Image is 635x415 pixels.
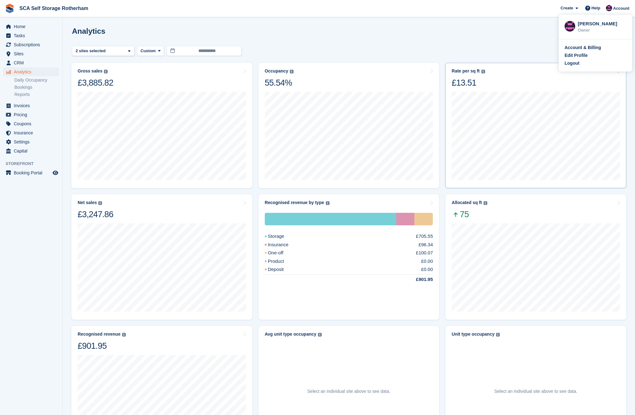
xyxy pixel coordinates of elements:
div: Gross sales [78,68,102,74]
img: icon-info-grey-7440780725fd019a000dd9b08b2336e03edf1995a4989e88bcd33f0948082b44.svg [484,201,487,205]
a: Logout [565,60,626,67]
div: Edit Profile [565,52,588,59]
div: Avg unit type occupancy [265,332,316,337]
h2: Analytics [72,27,105,35]
div: £901.95 [401,276,433,283]
span: Account [613,5,629,12]
img: icon-info-grey-7440780725fd019a000dd9b08b2336e03edf1995a4989e88bcd33f0948082b44.svg [290,70,294,73]
a: Edit Profile [565,52,626,59]
div: Owner [578,27,626,33]
a: Bookings [14,84,59,90]
a: menu [3,31,59,40]
div: £3,885.82 [78,77,113,88]
div: Insurance [265,241,304,248]
img: Dale Chapman [565,21,575,32]
div: Allocated sq ft [452,200,482,205]
div: £901.95 [78,341,126,351]
span: Insurance [14,128,51,137]
a: menu [3,137,59,146]
img: icon-info-grey-7440780725fd019a000dd9b08b2336e03edf1995a4989e88bcd33f0948082b44.svg [104,70,108,73]
a: Account & Billing [565,44,626,51]
a: Preview store [52,169,59,177]
div: £0.00 [421,266,433,273]
div: £13.51 [452,77,485,88]
div: Account & Billing [565,44,601,51]
div: Storage [265,213,397,225]
div: Rate per sq ft [452,68,479,74]
img: icon-info-grey-7440780725fd019a000dd9b08b2336e03edf1995a4989e88bcd33f0948082b44.svg [98,201,102,205]
p: Select an individual site above to see data. [494,388,577,395]
span: Custom [141,48,156,54]
button: Custom [137,46,164,56]
span: Analytics [14,67,51,76]
img: icon-info-grey-7440780725fd019a000dd9b08b2336e03edf1995a4989e88bcd33f0948082b44.svg [318,333,322,337]
span: Capital [14,147,51,155]
a: menu [3,128,59,137]
img: icon-info-grey-7440780725fd019a000dd9b08b2336e03edf1995a4989e88bcd33f0948082b44.svg [326,201,330,205]
span: Settings [14,137,51,146]
div: Logout [565,60,579,67]
a: SCA Self Storage Rotherham [17,3,91,13]
div: Product [265,258,299,265]
a: menu [3,147,59,155]
a: Daily Occupancy [14,77,59,83]
div: One-off [265,249,299,257]
span: CRM [14,58,51,67]
a: Reports [14,92,59,97]
span: Pricing [14,110,51,119]
div: £0.00 [421,258,433,265]
div: 55.54% [265,77,294,88]
div: Insurance [396,213,414,225]
div: Recognised revenue by type [265,200,324,205]
div: [PERSON_NAME] [578,20,626,26]
div: 2 sites selected [74,48,108,54]
div: Net sales [78,200,97,205]
span: Subscriptions [14,40,51,49]
img: Dale Chapman [606,5,612,11]
a: menu [3,119,59,128]
a: menu [3,101,59,110]
div: £705.55 [416,233,433,240]
span: Home [14,22,51,31]
a: menu [3,22,59,31]
img: stora-icon-8386f47178a22dfd0bd8f6a31ec36ba5ce8667c1dd55bd0f319d3a0aa187defe.svg [5,4,14,13]
div: One-off [414,213,433,225]
a: menu [3,40,59,49]
a: menu [3,49,59,58]
div: £96.34 [418,241,433,248]
div: £3,247.86 [78,209,113,220]
span: Booking Portal [14,168,51,177]
span: Sites [14,49,51,58]
div: Deposit [265,266,299,273]
span: Coupons [14,119,51,128]
div: Storage [265,233,300,240]
span: Storefront [6,161,62,167]
div: Recognised revenue [78,332,120,337]
div: Unit type occupancy [452,332,494,337]
img: icon-info-grey-7440780725fd019a000dd9b08b2336e03edf1995a4989e88bcd33f0948082b44.svg [496,333,500,337]
p: Select an individual site above to see data. [307,388,390,395]
a: menu [3,58,59,67]
span: Tasks [14,31,51,40]
a: menu [3,168,59,177]
img: icon-info-grey-7440780725fd019a000dd9b08b2336e03edf1995a4989e88bcd33f0948082b44.svg [122,333,126,337]
div: Occupancy [265,68,288,74]
span: Help [591,5,600,11]
img: icon-info-grey-7440780725fd019a000dd9b08b2336e03edf1995a4989e88bcd33f0948082b44.svg [481,70,485,73]
a: menu [3,67,59,76]
div: £100.07 [416,249,433,257]
span: Create [561,5,573,11]
span: Invoices [14,101,51,110]
span: 75 [452,209,487,220]
a: menu [3,110,59,119]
